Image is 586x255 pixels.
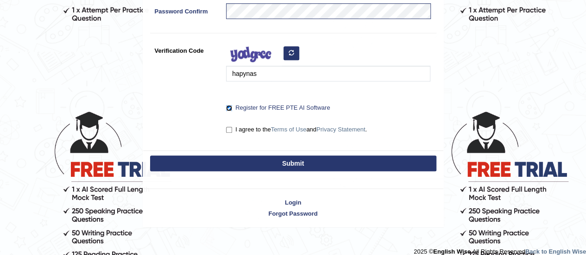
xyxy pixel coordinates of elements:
a: Login [143,198,443,207]
a: Back to English Wise [525,248,586,255]
label: I agree to the and . [226,125,367,134]
strong: English Wise. [433,248,472,255]
a: Privacy Statement [316,126,365,133]
label: Verification Code [150,43,222,55]
button: Submit [150,155,436,171]
a: Forgot Password [143,209,443,218]
label: Register for FREE PTE AI Software [226,103,330,112]
input: Register for FREE PTE AI Software [226,105,232,111]
input: I agree to theTerms of UseandPrivacy Statement. [226,127,232,133]
a: Terms of Use [271,126,307,133]
label: Password Confirm [150,3,222,16]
